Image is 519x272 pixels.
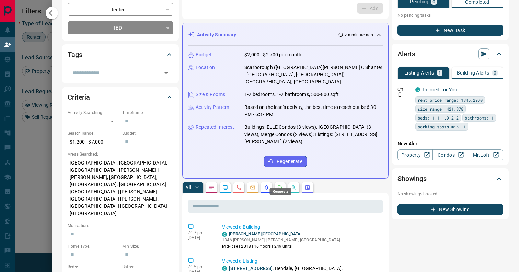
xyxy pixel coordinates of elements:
p: Based on the lead's activity, the best time to reach out is: 6:30 PM - 6:37 PM [244,104,383,118]
a: [PERSON_NAME][GEOGRAPHIC_DATA] [229,231,301,236]
p: [DATE] [188,235,212,240]
p: [GEOGRAPHIC_DATA], [GEOGRAPHIC_DATA], [GEOGRAPHIC_DATA], [PERSON_NAME] | [PERSON_NAME], [GEOGRAPH... [68,157,173,219]
p: Actively Searching: [68,110,119,116]
p: 0 [494,70,496,75]
p: Viewed a Listing [222,258,380,265]
p: All [185,185,191,190]
svg: Emails [250,185,255,190]
a: Condos [432,149,468,160]
p: New Alert: [397,140,503,147]
div: condos.ca [222,266,227,271]
h2: Alerts [397,48,415,59]
p: Min Size: [122,243,173,249]
svg: Agent Actions [305,185,310,190]
a: [STREET_ADDRESS] [229,265,273,271]
p: Location [196,64,215,71]
button: New Task [397,25,503,36]
p: No pending tasks [397,10,503,21]
p: 7:35 pm [188,264,212,269]
a: Property [397,149,433,160]
p: $2,000 - $2,700 per month [244,51,301,58]
p: Budget [196,51,211,58]
div: Tags [68,46,173,63]
div: Criteria [68,89,173,105]
a: Mr.Loft [468,149,503,160]
h2: Tags [68,49,82,60]
p: Motivation: [68,223,173,229]
span: bathrooms: 1 [465,114,494,121]
p: Activity Pattern [196,104,229,111]
div: condos.ca [222,232,227,237]
svg: Push Notification Only [397,92,402,97]
div: Requests [270,188,291,195]
p: Home Type: [68,243,119,249]
div: condos.ca [415,87,420,92]
svg: Notes [209,185,214,190]
p: $1,200 - $7,000 [68,136,119,148]
span: parking spots min: 1 [418,123,466,130]
p: Buildings: ELLE Condos (3 views), [GEOGRAPHIC_DATA] (3 views), Merge Condos (2 views); Listings: ... [244,124,383,145]
p: Mid-Rise | 2018 | 16 floors | 249 units [222,243,340,249]
p: Activity Summary [197,31,236,38]
a: Tailored For You [422,87,457,92]
p: Baths: [122,264,173,270]
span: rent price range: 1845,2970 [418,97,483,103]
h2: Showings [397,173,427,184]
p: Off [397,86,411,92]
p: < a minute ago [345,32,373,38]
button: New Showing [397,204,503,215]
div: Activity Summary< a minute ago [188,29,383,41]
p: 1 [438,70,441,75]
p: 7:37 pm [188,230,212,235]
p: 1346 [PERSON_NAME], [PERSON_NAME], [GEOGRAPHIC_DATA] [222,237,340,243]
p: Viewed a Building [222,224,380,231]
p: Beds: [68,264,119,270]
p: 1-2 bedrooms, 1-2 bathrooms, 500-800 sqft [244,91,339,98]
div: Showings [397,170,503,187]
p: Scarborough ([GEOGRAPHIC_DATA][PERSON_NAME] O'Shanter | [GEOGRAPHIC_DATA], [GEOGRAPHIC_DATA]), [G... [244,64,383,86]
p: Size & Rooms [196,91,225,98]
span: size range: 421,878 [418,105,463,112]
div: Renter [68,3,173,16]
svg: Lead Browsing Activity [222,185,228,190]
p: Areas Searched: [68,151,173,157]
span: beds: 1.1-1.9,2-2 [418,114,459,121]
div: TBD [68,21,173,34]
h2: Criteria [68,92,90,103]
p: Repeated Interest [196,124,234,131]
button: Regenerate [264,156,307,167]
svg: Calls [236,185,242,190]
svg: Listing Alerts [264,185,269,190]
svg: Opportunities [291,185,297,190]
div: Alerts [397,46,503,62]
p: Search Range: [68,130,119,136]
p: Listing Alerts [404,70,434,75]
p: Budget: [122,130,173,136]
p: Timeframe: [122,110,173,116]
button: Open [161,68,171,78]
p: No showings booked [397,191,503,197]
p: Building Alerts [457,70,489,75]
